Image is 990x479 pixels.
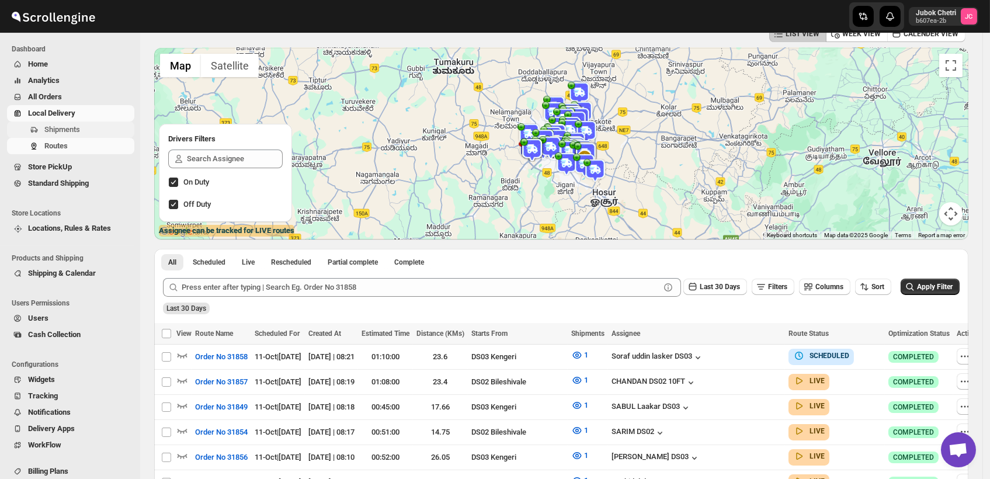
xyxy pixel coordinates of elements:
button: Show satellite imagery [201,54,259,77]
button: Shipments [7,122,134,138]
div: [DATE] | 08:18 [308,401,355,413]
span: Complete [394,258,424,267]
button: WorkFlow [7,437,134,453]
a: Report a map error [918,232,965,238]
div: SARIM DS02 [612,427,666,439]
button: Shipping & Calendar [7,265,134,282]
div: 00:52:00 [362,452,409,463]
div: DS03 Kengeri [471,452,564,463]
div: Soraf uddin lasker DS03 [612,352,704,363]
span: COMPLETED [893,377,934,387]
span: Dashboard [12,44,134,54]
div: 00:51:00 [362,426,409,438]
span: Home [28,60,48,68]
span: Route Name [195,329,233,338]
span: COMPLETED [893,428,934,437]
button: Order No 31856 [188,448,255,467]
span: 11-Oct | [DATE] [255,402,301,411]
button: Map camera controls [939,202,963,225]
span: 1 [584,376,588,384]
span: 11-Oct | [DATE] [255,377,301,386]
span: Cash Collection [28,330,81,339]
button: 1 [564,396,595,415]
b: LIVE [810,402,825,410]
button: User menu [909,7,978,26]
button: Locations, Rules & Rates [7,220,134,237]
span: Users [28,314,48,322]
div: [DATE] | 08:19 [308,376,355,388]
span: Scheduled For [255,329,300,338]
span: Distance (KMs) [416,329,464,338]
button: All routes [161,254,183,270]
button: LIVE [793,425,825,437]
button: Routes [7,138,134,154]
text: JC [965,13,973,20]
span: 11-Oct | [DATE] [255,428,301,436]
span: Optimization Status [888,329,950,338]
span: WorkFlow [28,440,61,449]
span: Action [957,329,977,338]
span: Routes [44,141,68,150]
button: LIVE [793,400,825,412]
div: 26.05 [416,452,464,463]
span: Notifications [28,408,71,416]
span: Rescheduled [271,258,311,267]
button: Show street map [160,54,201,77]
span: COMPLETED [893,453,934,462]
b: SCHEDULED [810,352,849,360]
a: Open this area in Google Maps (opens a new window) [157,224,196,239]
a: Terms (opens in new tab) [895,232,911,238]
span: WEEK VIEW [842,29,881,39]
span: Store PickUp [28,162,72,171]
label: Assignee can be tracked for LIVE routes [159,225,294,237]
button: Analytics [7,72,134,89]
button: 1 [564,371,595,390]
span: Jubok Chetri [961,8,977,25]
span: Order No 31857 [195,376,248,388]
span: All Orders [28,92,62,101]
div: DS02 Bileshivale [471,426,564,438]
span: Estimated Time [362,329,409,338]
button: Filters [752,279,794,295]
button: Keyboard shortcuts [767,231,817,239]
div: 23.6 [416,351,464,363]
span: Shipments [571,329,605,338]
div: DS03 Kengeri [471,351,564,363]
span: Billing Plans [28,467,68,475]
span: On Duty [183,178,209,186]
span: Starts From [471,329,508,338]
span: 11-Oct | [DATE] [255,352,301,361]
span: Configurations [12,360,134,369]
span: Partial complete [328,258,378,267]
img: ScrollEngine [9,2,97,31]
div: 01:10:00 [362,351,409,363]
div: DS03 Kengeri [471,401,564,413]
span: All [168,258,176,267]
button: WEEK VIEW [826,26,888,42]
button: LIVE [793,375,825,387]
div: 23.4 [416,376,464,388]
button: 1 [564,346,595,365]
span: Delivery Apps [28,424,75,433]
div: Open chat [941,432,976,467]
b: LIVE [810,452,825,460]
span: Apply Filter [917,283,953,291]
span: Columns [815,283,843,291]
span: Sort [871,283,884,291]
b: LIVE [810,377,825,385]
span: Last 30 Days [166,304,206,313]
button: Users [7,310,134,327]
button: [PERSON_NAME] DS03 [612,452,700,464]
button: CHANDAN DS02 10FT [612,377,697,388]
button: Columns [799,279,850,295]
span: 1 [584,426,588,435]
span: Shipments [44,125,80,134]
span: Widgets [28,375,55,384]
span: Analytics [28,76,60,85]
div: 17.66 [416,401,464,413]
button: 1 [564,421,595,440]
button: Delivery Apps [7,421,134,437]
button: 1 [564,446,595,465]
span: LIST VIEW [786,29,819,39]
